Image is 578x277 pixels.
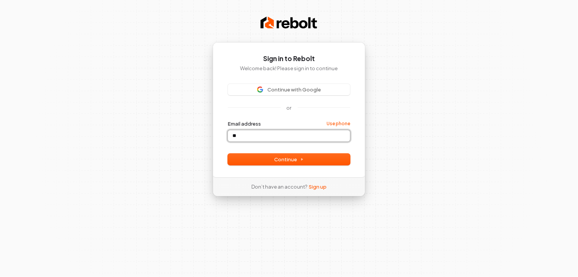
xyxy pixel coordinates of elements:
p: or [287,104,292,111]
a: Use phone [327,121,350,127]
h1: Sign in to Rebolt [228,54,350,63]
img: Rebolt Logo [261,15,317,30]
img: Sign in with Google [257,87,263,93]
span: Continue with Google [268,86,321,93]
button: Sign in with GoogleContinue with Google [228,84,350,95]
button: Continue [228,154,350,165]
a: Sign up [309,183,327,190]
label: Email address [228,120,261,127]
span: Don’t have an account? [251,183,307,190]
span: Continue [274,156,304,163]
p: Welcome back! Please sign in to continue [228,65,350,72]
